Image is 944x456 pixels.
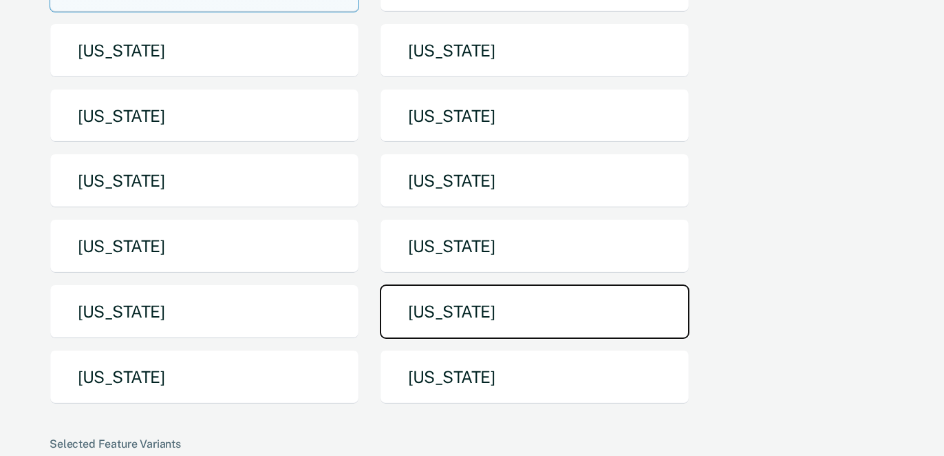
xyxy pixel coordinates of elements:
[380,23,689,78] button: [US_STATE]
[50,350,359,404] button: [US_STATE]
[50,23,359,78] button: [US_STATE]
[50,219,359,273] button: [US_STATE]
[380,350,689,404] button: [US_STATE]
[380,154,689,208] button: [US_STATE]
[380,219,689,273] button: [US_STATE]
[50,89,359,143] button: [US_STATE]
[50,284,359,339] button: [US_STATE]
[380,284,689,339] button: [US_STATE]
[50,154,359,208] button: [US_STATE]
[380,89,689,143] button: [US_STATE]
[50,437,889,450] div: Selected Feature Variants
